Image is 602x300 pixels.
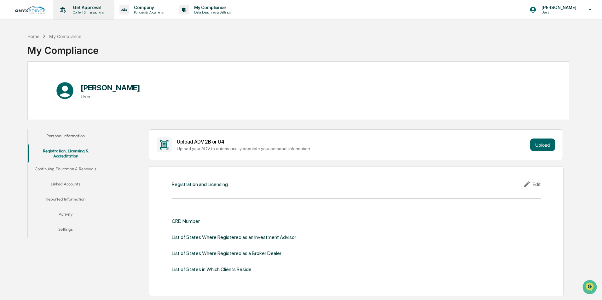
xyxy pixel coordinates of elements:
div: Edit [523,180,541,188]
span: Data Lookup [13,91,40,98]
button: Reported Information [28,193,103,208]
img: logo [15,6,45,14]
p: Users [536,10,580,14]
p: How can we help? [6,13,115,23]
button: Registration, Licensing & Accreditation [28,144,103,162]
h3: User [81,94,140,99]
iframe: Open customer support [582,279,599,296]
button: Start new chat [107,50,115,58]
div: Registration and Licensing [172,181,228,187]
div: secondary tabs example [28,129,103,238]
span: Preclearance [13,79,41,86]
p: My Compliance [189,5,234,10]
p: Policies & Documents [129,10,167,14]
div: Upload your ADV to automatically populate your personal information. [177,146,528,151]
div: My Compliance [27,40,99,56]
a: 🔎Data Lookup [4,89,42,100]
div: 🔎 [6,92,11,97]
button: Continuing Education & Renewals [28,162,103,178]
button: Settings [28,223,103,238]
a: 🖐️Preclearance [4,77,43,88]
div: 🖐️ [6,80,11,85]
div: Upload ADV 2B or U4 [177,139,528,145]
div: List of States in Which Clients Reside [172,266,252,272]
div: 🗄️ [46,80,51,85]
div: Home [27,34,39,39]
button: Personal Information [28,129,103,144]
a: 🗄️Attestations [43,77,81,88]
img: 1746055101610-c473b297-6a78-478c-a979-82029cc54cd1 [6,48,18,59]
p: Content & Transactions [68,10,107,14]
button: Upload [530,139,555,151]
button: Linked Accounts [28,178,103,193]
div: Start new chat [21,48,103,54]
p: [PERSON_NAME] [536,5,580,10]
div: My Compliance [49,34,81,39]
p: Data, Deadlines & Settings [189,10,234,14]
span: Attestations [52,79,78,86]
h1: [PERSON_NAME] [81,83,140,92]
div: We're available if you need us! [21,54,80,59]
a: Powered byPylon [44,106,76,111]
button: Activity [28,208,103,223]
span: Pylon [63,107,76,111]
div: CRD Number [172,218,200,224]
div: List of States Where Registered as an Investment Advisor [172,234,296,240]
p: Company [129,5,167,10]
p: Get Approval [68,5,107,10]
div: List of States Where Registered as a Broker Dealer [172,250,281,256]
